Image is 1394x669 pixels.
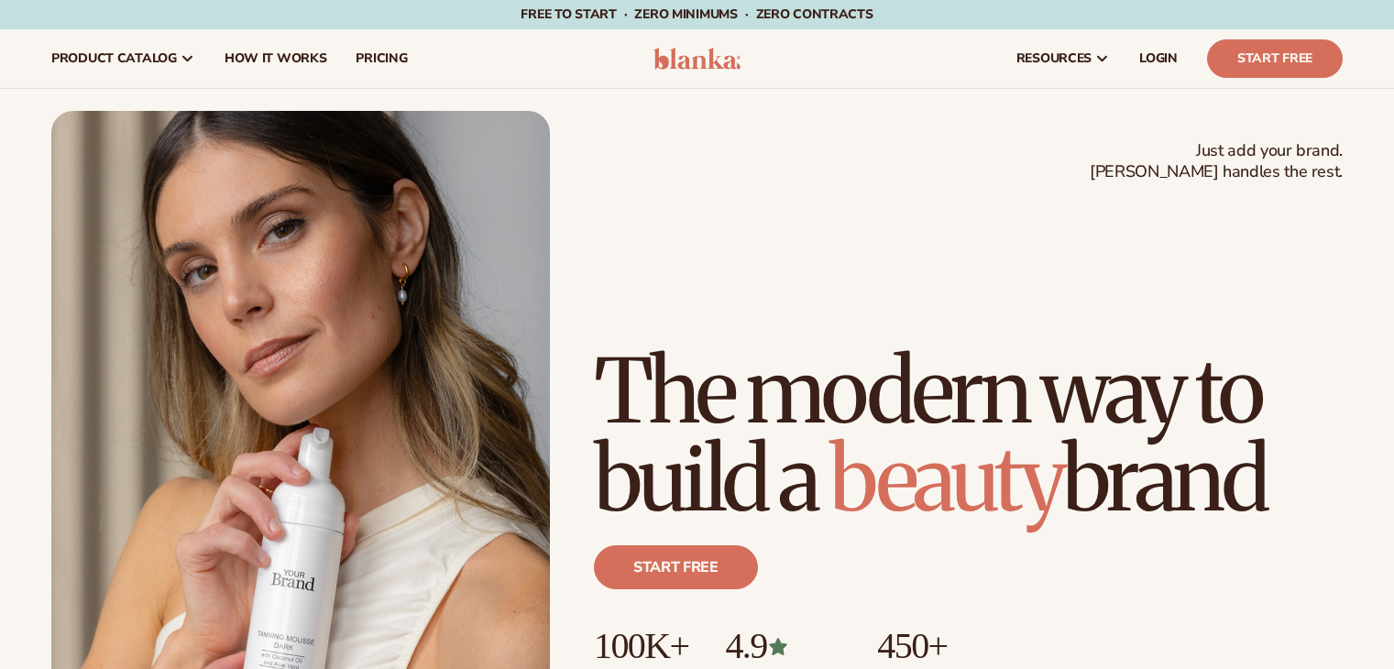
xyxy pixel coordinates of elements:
[1016,51,1092,66] span: resources
[1139,51,1178,66] span: LOGIN
[594,347,1343,523] h1: The modern way to build a brand
[1090,140,1343,183] span: Just add your brand. [PERSON_NAME] handles the rest.
[1002,29,1125,88] a: resources
[594,626,688,666] p: 100K+
[1125,29,1192,88] a: LOGIN
[829,424,1062,534] span: beauty
[725,626,840,666] p: 4.9
[877,626,1015,666] p: 450+
[37,29,210,88] a: product catalog
[51,51,177,66] span: product catalog
[210,29,342,88] a: How It Works
[1207,39,1343,78] a: Start Free
[521,5,873,23] span: Free to start · ZERO minimums · ZERO contracts
[594,545,758,589] a: Start free
[356,51,407,66] span: pricing
[653,48,741,70] img: logo
[225,51,327,66] span: How It Works
[341,29,422,88] a: pricing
